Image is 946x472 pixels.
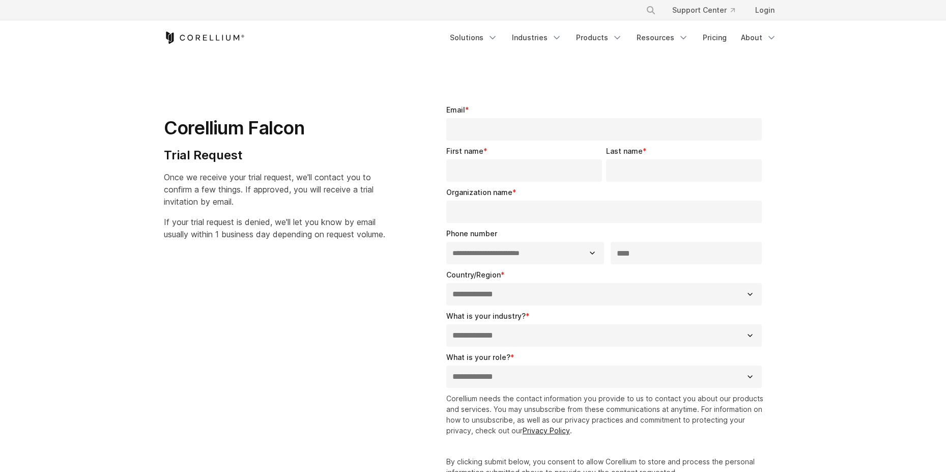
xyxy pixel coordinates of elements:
[446,353,510,362] span: What is your role?
[446,105,465,114] span: Email
[735,29,783,47] a: About
[446,229,497,238] span: Phone number
[446,188,512,197] span: Organization name
[446,147,483,155] span: First name
[664,1,743,19] a: Support Center
[444,29,504,47] a: Solutions
[164,217,385,239] span: If your trial request is denied, we'll let you know by email usually within 1 business day depend...
[446,312,526,320] span: What is your industry?
[164,117,385,140] h1: Corellium Falcon
[446,393,766,436] p: Corellium needs the contact information you provide to us to contact you about our products and s...
[642,1,660,19] button: Search
[164,32,245,44] a: Corellium Home
[446,270,501,279] span: Country/Region
[747,1,783,19] a: Login
[164,148,385,163] h4: Trial Request
[444,29,783,47] div: Navigation Menu
[570,29,628,47] a: Products
[634,1,783,19] div: Navigation Menu
[697,29,733,47] a: Pricing
[164,172,374,207] span: Once we receive your trial request, we'll contact you to confirm a few things. If approved, you w...
[606,147,643,155] span: Last name
[523,426,570,435] a: Privacy Policy
[630,29,695,47] a: Resources
[506,29,568,47] a: Industries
